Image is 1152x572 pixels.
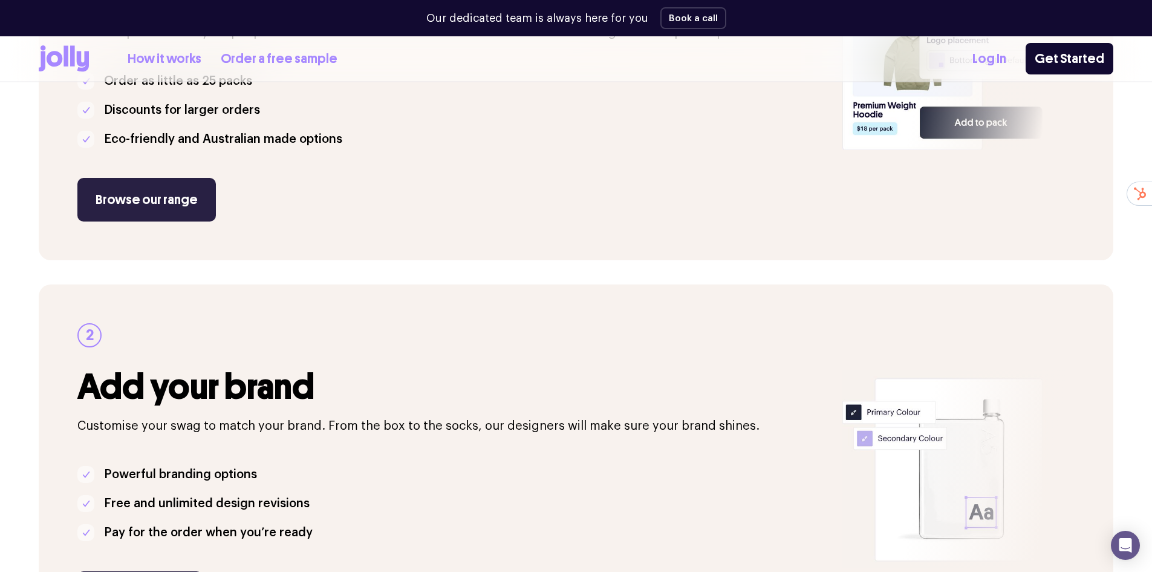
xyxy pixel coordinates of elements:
[1026,43,1113,74] a: Get Started
[104,465,257,484] p: Powerful branding options
[972,49,1006,69] a: Log In
[77,416,828,436] p: Customise your swag to match your brand. From the box to the socks, our designers will make sure ...
[77,323,102,347] div: 2
[77,178,216,222] a: Browse our range
[104,494,310,513] p: Free and unlimited design revisions
[104,523,313,542] p: Pay for the order when you’re ready
[660,7,726,29] button: Book a call
[104,130,342,149] p: Eco-friendly and Australian made options
[1111,531,1140,560] div: Open Intercom Messenger
[128,49,201,69] a: How it works
[104,100,260,120] p: Discounts for larger orders
[77,367,828,407] h3: Add your brand
[221,49,337,69] a: Order a free sample
[426,10,648,27] p: Our dedicated team is always here for you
